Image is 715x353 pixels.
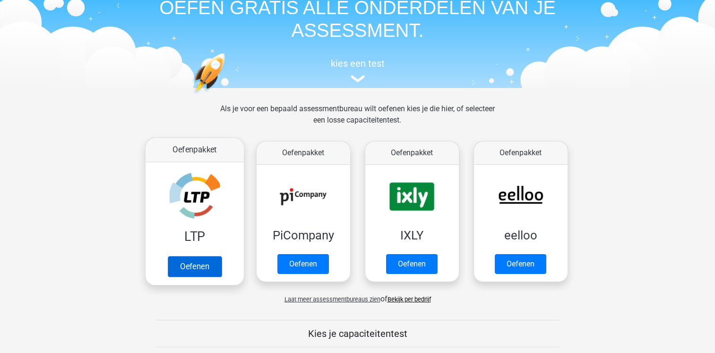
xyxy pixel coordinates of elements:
[495,254,546,274] a: Oefenen
[213,103,502,137] div: Als je voor een bepaald assessmentbureau wilt oefenen kies je die hier, of selecteer een losse ca...
[277,254,329,274] a: Oefenen
[140,58,575,69] h5: kies een test
[140,286,575,305] div: of
[167,256,221,277] a: Oefenen
[388,296,431,303] a: Bekijk per bedrijf
[284,296,380,303] span: Laat meer assessmentbureaus zien
[351,75,365,82] img: assessment
[386,254,438,274] a: Oefenen
[140,58,575,83] a: kies een test
[192,53,262,139] img: oefenen
[156,328,560,339] h5: Kies je capaciteitentest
